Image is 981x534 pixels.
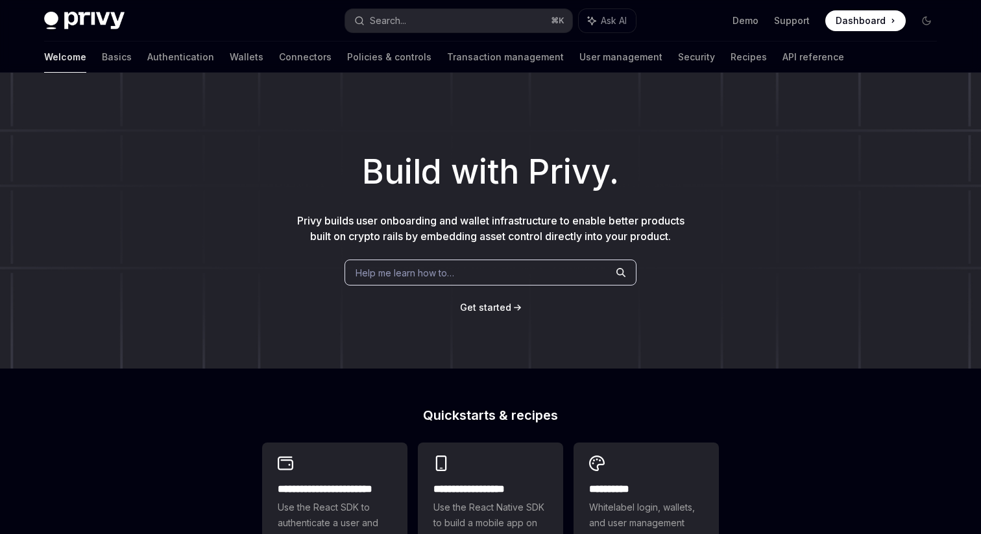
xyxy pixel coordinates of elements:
a: Security [678,42,715,73]
button: Ask AI [579,9,636,32]
button: Toggle dark mode [916,10,937,31]
a: Support [774,14,810,27]
a: Demo [733,14,758,27]
a: Welcome [44,42,86,73]
span: ⌘ K [551,16,564,26]
h1: Build with Privy. [21,147,960,197]
h2: Quickstarts & recipes [262,409,719,422]
span: Privy builds user onboarding and wallet infrastructure to enable better products built on crypto ... [297,214,684,243]
a: API reference [782,42,844,73]
a: User management [579,42,662,73]
a: Dashboard [825,10,906,31]
a: Authentication [147,42,214,73]
a: Transaction management [447,42,564,73]
a: Connectors [279,42,332,73]
button: Search...⌘K [345,9,572,32]
a: Wallets [230,42,263,73]
a: Recipes [731,42,767,73]
span: Help me learn how to… [356,266,454,280]
a: Basics [102,42,132,73]
img: dark logo [44,12,125,30]
div: Search... [370,13,406,29]
span: Dashboard [836,14,886,27]
a: Policies & controls [347,42,431,73]
span: Ask AI [601,14,627,27]
span: Get started [460,302,511,313]
a: Get started [460,301,511,314]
